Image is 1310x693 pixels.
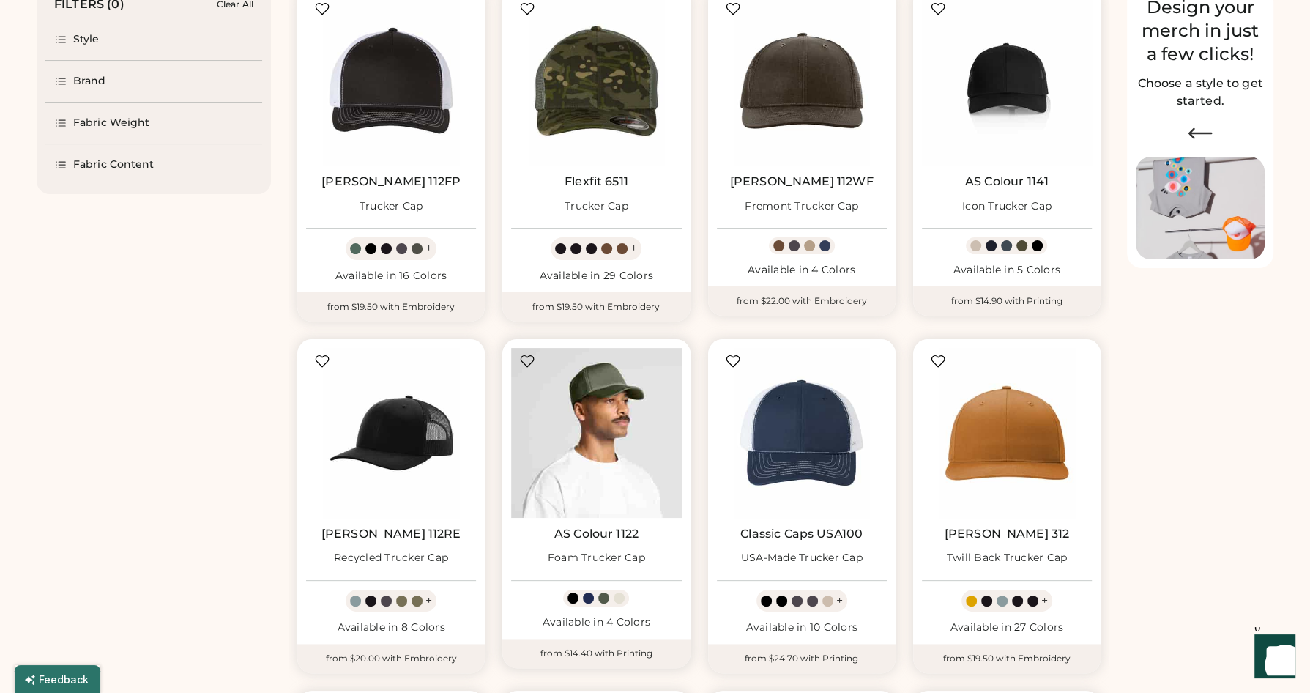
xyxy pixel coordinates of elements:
[913,286,1101,316] div: from $14.90 with Printing
[717,263,887,278] div: Available in 4 Colors
[565,174,628,189] a: Flexfit 6511
[425,593,432,609] div: +
[630,240,637,256] div: +
[745,199,858,214] div: Fremont Trucker Cap
[73,74,106,89] div: Brand
[511,269,681,283] div: Available in 29 Colors
[717,348,887,518] img: Classic Caps USA100 USA-Made Trucker Cap
[1136,75,1265,110] h2: Choose a style to get started.
[548,551,645,566] div: Foam Trucker Cap
[1240,627,1303,690] iframe: Front Chat
[947,551,1068,566] div: Twill Back Trucker Cap
[306,348,476,518] img: Richardson 112RE Recycled Trucker Cap
[360,199,423,214] div: Trucker Cap
[565,199,628,214] div: Trucker Cap
[73,116,149,130] div: Fabric Weight
[502,639,690,668] div: from $14.40 with Printing
[306,269,476,283] div: Available in 16 Colors
[1136,157,1265,260] img: Image of Lisa Congdon Eye Print on T-Shirt and Hat
[965,174,1049,189] a: AS Colour 1141
[554,527,639,541] a: AS Colour 1122
[740,527,863,541] a: Classic Caps USA100
[1041,593,1048,609] div: +
[708,286,896,316] div: from $22.00 with Embroidery
[511,615,681,630] div: Available in 4 Colors
[73,32,100,47] div: Style
[334,551,448,566] div: Recycled Trucker Cap
[321,527,461,541] a: [PERSON_NAME] 112RE
[73,157,154,172] div: Fabric Content
[306,620,476,635] div: Available in 8 Colors
[730,174,874,189] a: [PERSON_NAME] 112WF
[321,174,461,189] a: [PERSON_NAME] 112FP
[913,644,1101,673] div: from $19.50 with Embroidery
[717,620,887,635] div: Available in 10 Colors
[922,620,1092,635] div: Available in 27 Colors
[708,644,896,673] div: from $24.70 with Printing
[922,348,1092,518] img: Richardson 312 Twill Back Trucker Cap
[425,240,432,256] div: +
[922,263,1092,278] div: Available in 5 Colors
[741,551,863,566] div: USA-Made Trucker Cap
[502,292,690,322] div: from $19.50 with Embroidery
[297,292,485,322] div: from $19.50 with Embroidery
[836,593,843,609] div: +
[297,644,485,673] div: from $20.00 with Embroidery
[962,199,1052,214] div: Icon Trucker Cap
[511,348,681,518] img: AS Colour 1122 Foam Trucker Cap
[945,527,1070,541] a: [PERSON_NAME] 312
